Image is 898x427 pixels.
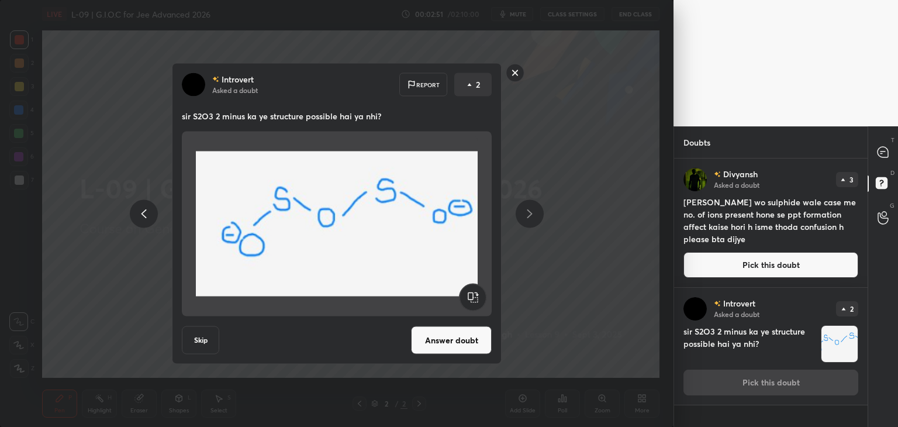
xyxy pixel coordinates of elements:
[212,85,258,95] p: Asked a doubt
[714,180,759,190] p: Asked a doubt
[821,326,858,362] img: 1756904462ZNBRFT.png
[182,111,492,122] p: sir S2O3 2 minus ka ye structure possible hai ya nhi?
[222,75,254,84] p: Introvert
[683,168,707,191] img: 3
[723,299,755,308] p: Introvert
[891,136,894,144] p: T
[196,136,478,312] img: 1756904462ZNBRFT.png
[723,170,758,179] p: Divyansh
[476,79,480,91] p: 2
[683,325,816,363] h4: sir S2O3 2 minus ka ye structure possible hai ya nhi?
[890,201,894,210] p: G
[849,176,854,183] p: 3
[182,73,205,97] img: f54941d580cb4bd2afcb81b5b4405c67.jpg
[683,252,858,278] button: Pick this doubt
[674,127,720,158] p: Doubts
[683,196,858,245] h4: [PERSON_NAME] wo sulphide wale case me no. of ions present hone se ppt formation affect kaise hor...
[850,305,854,312] p: 2
[714,171,721,178] img: no-rating-badge.077c3623.svg
[212,76,219,82] img: no-rating-badge.077c3623.svg
[714,301,721,307] img: no-rating-badge.077c3623.svg
[714,309,759,319] p: Asked a doubt
[399,73,447,97] div: Report
[411,326,492,354] button: Answer doubt
[683,297,707,321] img: f54941d580cb4bd2afcb81b5b4405c67.jpg
[890,168,894,177] p: D
[182,326,219,354] button: Skip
